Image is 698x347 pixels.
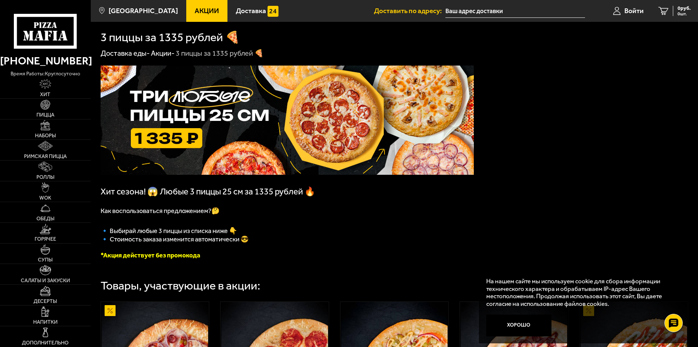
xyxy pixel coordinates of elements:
[35,133,56,138] span: Наборы
[36,216,54,221] span: Обеды
[109,7,178,14] span: [GEOGRAPHIC_DATA]
[374,7,445,14] span: Доставить по адресу:
[678,6,691,11] span: 0 руб.
[101,66,474,175] img: 1024x1024
[22,340,69,346] span: Дополнительно
[35,237,56,242] span: Горячее
[101,207,219,215] span: Как воспользоваться предложением?🤔
[21,278,70,283] span: Салаты и закуски
[24,154,67,159] span: Римская пицца
[486,315,552,336] button: Хорошо
[33,320,58,325] span: Напитки
[34,299,57,304] span: Десерты
[101,235,249,243] span: 🔹 Стоимость заказа изменится автоматически 😎
[236,7,266,14] span: Доставка
[486,277,677,308] p: На нашем сайте мы используем cookie для сбора информации технического характера и обрабатываем IP...
[101,280,260,292] div: Товары, участвующие в акции:
[624,7,644,14] span: Войти
[195,7,219,14] span: Акции
[678,12,691,16] span: 0 шт.
[151,49,175,58] a: Акции-
[101,251,200,259] font: *Акция действует без промокода
[105,305,116,316] img: Акционный
[38,257,52,263] span: Супы
[176,49,264,58] div: 3 пиццы за 1335 рублей 🍕
[268,6,278,17] img: 15daf4d41897b9f0e9f617042186c801.svg
[36,113,54,118] span: Пицца
[445,4,585,18] input: Ваш адрес доставки
[39,196,51,201] span: WOK
[101,49,150,58] a: Доставка еды-
[36,175,54,180] span: Роллы
[40,92,50,97] span: Хит
[101,186,315,197] span: Хит сезона! 😱 Любые 3 пиццы 25 см за 1335 рублей 🔥
[101,32,240,43] h1: 3 пиццы за 1335 рублей 🍕
[101,227,237,235] span: 🔹﻿ Выбирай любые 3 пиццы из списка ниже 👇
